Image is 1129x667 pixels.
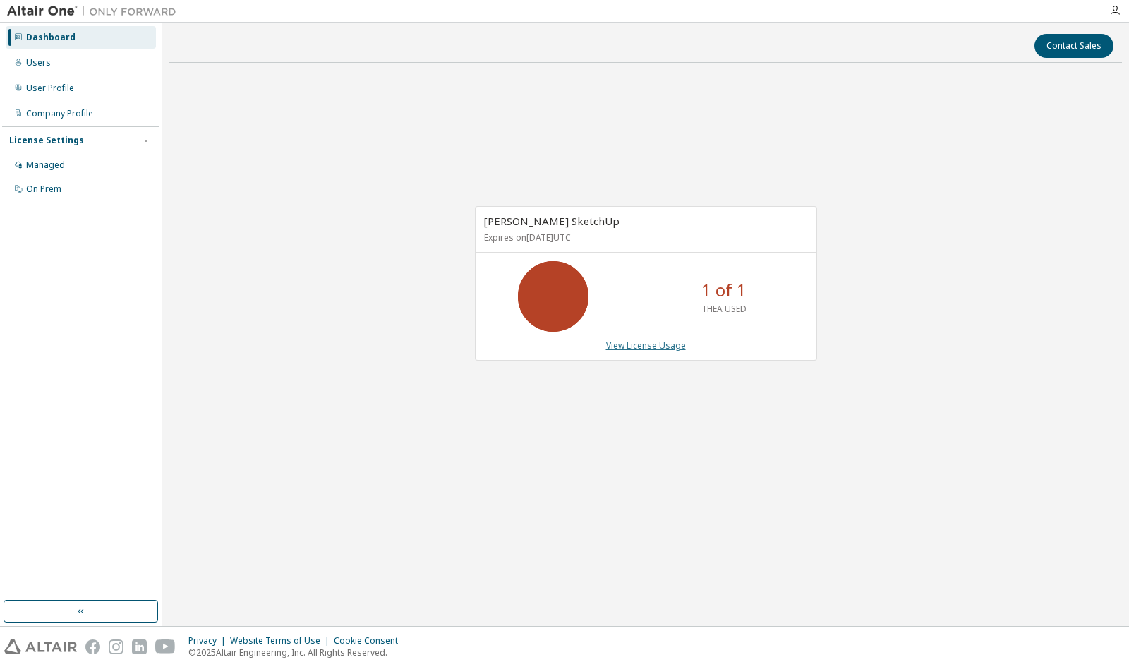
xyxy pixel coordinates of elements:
div: License Settings [9,135,84,146]
button: Contact Sales [1034,34,1113,58]
a: View License Usage [606,339,686,351]
img: facebook.svg [85,639,100,654]
p: Expires on [DATE] UTC [484,232,804,244]
img: linkedin.svg [132,639,147,654]
img: instagram.svg [109,639,123,654]
span: [PERSON_NAME] SketchUp [484,214,620,228]
div: User Profile [26,83,74,94]
p: © 2025 Altair Engineering, Inc. All Rights Reserved. [188,647,406,659]
div: Website Terms of Use [230,635,334,647]
div: Company Profile [26,108,93,119]
div: Cookie Consent [334,635,406,647]
img: youtube.svg [155,639,176,654]
p: 1 of 1 [701,278,747,302]
div: On Prem [26,184,61,195]
div: Users [26,57,51,68]
div: Privacy [188,635,230,647]
img: Altair One [7,4,183,18]
img: altair_logo.svg [4,639,77,654]
div: Managed [26,160,65,171]
p: THEA USED [701,303,747,315]
div: Dashboard [26,32,76,43]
